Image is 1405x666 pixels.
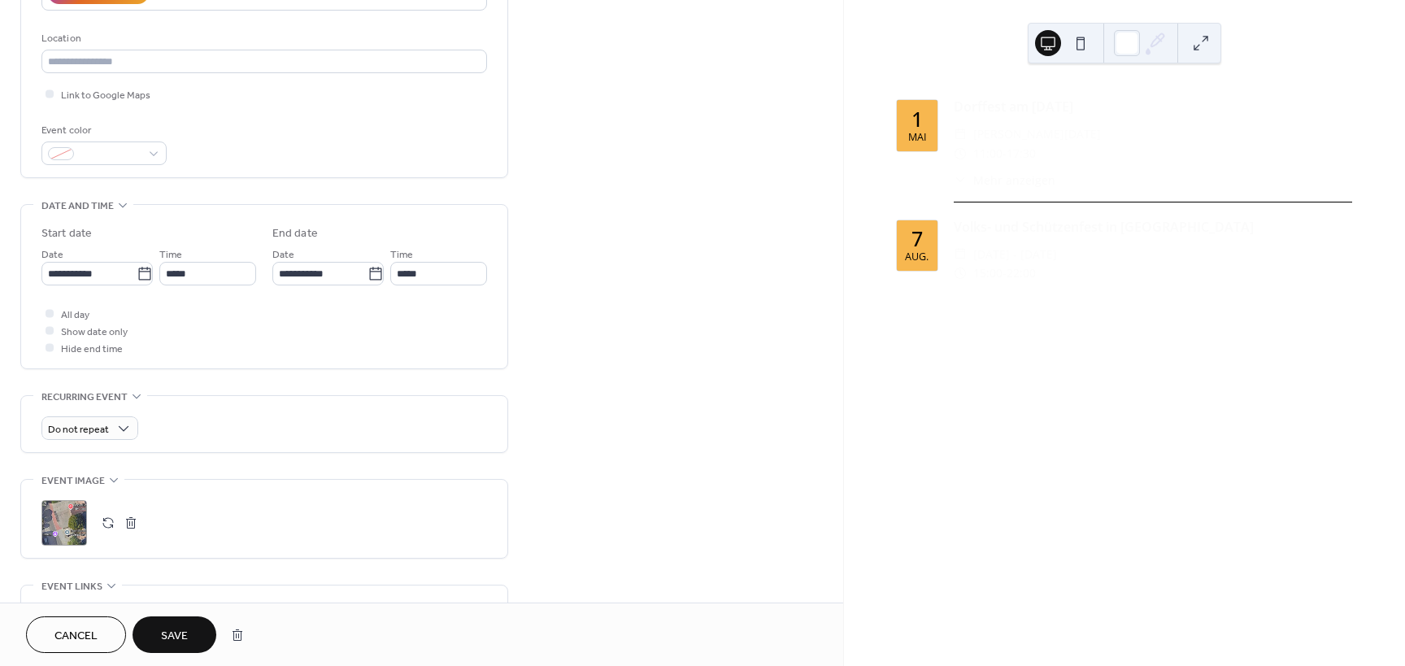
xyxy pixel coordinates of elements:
[954,217,1352,237] div: Volks- und Schützenfest in [GEOGRAPHIC_DATA]
[41,389,128,406] span: Recurring event
[41,225,92,242] div: Start date
[161,628,188,645] span: Save
[905,252,929,263] div: Aug.
[973,172,1055,189] span: Mehr anzeigen
[41,246,63,263] span: Date
[159,246,182,263] span: Time
[954,172,1055,189] button: ​Mehr anzeigen
[954,124,967,144] div: ​
[390,246,413,263] span: Time
[1003,144,1007,163] span: -
[954,245,967,264] div: ​
[41,30,484,47] div: Location
[61,307,89,324] span: All day
[954,144,967,163] div: ​
[54,628,98,645] span: Cancel
[911,229,923,249] div: 7
[911,109,923,129] div: 1
[973,263,1003,283] span: 15:00
[954,97,1352,116] div: Dorffest am [DATE]
[954,172,967,189] div: ​
[41,122,163,139] div: Event color
[973,124,1101,144] span: [PERSON_NAME][DATE]
[1007,263,1036,283] span: 22:00
[48,420,109,439] span: Do not repeat
[954,263,967,283] div: ​
[973,144,1003,163] span: 11:00
[41,500,87,546] div: ;
[973,245,1057,264] span: [DATE] - [DATE]
[1003,263,1007,283] span: -
[272,225,318,242] div: End date
[41,472,105,490] span: Event image
[41,578,102,595] span: Event links
[26,616,126,653] button: Cancel
[41,198,114,215] span: Date and time
[272,246,294,263] span: Date
[133,616,216,653] button: Save
[61,87,150,104] span: Link to Google Maps
[1007,144,1036,163] span: 17:30
[908,133,926,143] div: Mai
[61,341,123,358] span: Hide end time
[61,324,128,341] span: Show date only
